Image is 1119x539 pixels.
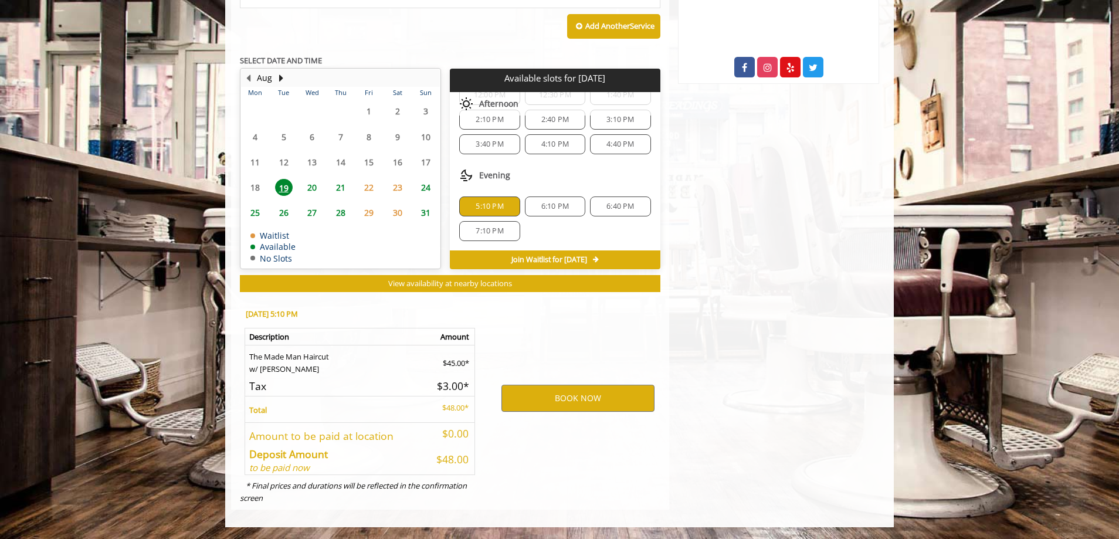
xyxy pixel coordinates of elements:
[332,179,350,196] span: 21
[269,87,297,99] th: Tue
[440,331,469,342] b: Amount
[241,200,269,225] td: Select day25
[250,242,296,251] td: Available
[479,171,510,180] span: Evening
[240,480,467,503] i: * Final prices and durations will be reflected in the confirmation screen
[455,73,655,83] p: Available slots for [DATE]
[459,110,520,130] div: 2:10 PM
[243,72,253,84] button: Previous Month
[250,254,296,263] td: No Slots
[298,200,326,225] td: Select day27
[298,175,326,200] td: Select day20
[249,381,421,392] h5: Tax
[525,134,585,154] div: 4:10 PM
[326,200,354,225] td: Select day28
[276,72,286,84] button: Next Month
[303,204,321,221] span: 27
[585,21,655,31] b: Add Another Service
[355,175,383,200] td: Select day22
[511,255,587,265] span: Join Waitlist for [DATE]
[590,196,650,216] div: 6:40 PM
[417,204,435,221] span: 31
[360,179,378,196] span: 22
[459,196,520,216] div: 5:10 PM
[429,428,469,439] h5: $0.00
[429,381,469,392] h5: $3.00*
[332,204,350,221] span: 28
[459,97,473,111] img: afternoon slots
[240,275,660,292] button: View availability at nearby locations
[245,345,426,375] td: The Made Man Haircut w/ [PERSON_NAME]
[246,204,264,221] span: 25
[479,99,518,109] span: Afternoon
[249,447,328,461] b: Deposit Amount
[606,202,634,211] span: 6:40 PM
[417,179,435,196] span: 24
[257,72,272,84] button: Aug
[459,134,520,154] div: 3:40 PM
[249,430,421,442] h5: Amount to be paid at location
[326,87,354,99] th: Thu
[355,87,383,99] th: Fri
[389,204,406,221] span: 30
[429,402,469,414] p: $48.00*
[476,202,503,211] span: 5:10 PM
[501,385,655,412] button: BOOK NOW
[541,140,569,149] span: 4:10 PM
[590,134,650,154] div: 4:40 PM
[275,179,293,196] span: 19
[606,140,634,149] span: 4:40 PM
[383,200,411,225] td: Select day30
[459,168,473,182] img: evening slots
[360,204,378,221] span: 29
[298,87,326,99] th: Wed
[412,87,440,99] th: Sun
[275,204,293,221] span: 26
[476,115,503,124] span: 2:10 PM
[241,87,269,99] th: Mon
[249,405,267,415] b: Total
[567,14,660,39] button: Add AnotherService
[249,462,310,473] i: to be paid now
[541,115,569,124] span: 2:40 PM
[303,179,321,196] span: 20
[383,87,411,99] th: Sat
[246,309,298,319] b: [DATE] 5:10 PM
[412,175,440,200] td: Select day24
[590,110,650,130] div: 3:10 PM
[425,345,475,375] td: $45.00*
[326,175,354,200] td: Select day21
[388,278,512,289] span: View availability at nearby locations
[269,175,297,200] td: Select day19
[412,200,440,225] td: Select day31
[383,175,411,200] td: Select day23
[606,115,634,124] span: 3:10 PM
[250,231,296,240] td: Waitlist
[389,179,406,196] span: 23
[525,110,585,130] div: 2:40 PM
[525,196,585,216] div: 6:10 PM
[476,226,503,236] span: 7:10 PM
[269,200,297,225] td: Select day26
[240,55,322,66] b: SELECT DATE AND TIME
[249,331,289,342] b: Description
[541,202,569,211] span: 6:10 PM
[476,140,503,149] span: 3:40 PM
[459,221,520,241] div: 7:10 PM
[355,200,383,225] td: Select day29
[429,454,469,465] h5: $48.00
